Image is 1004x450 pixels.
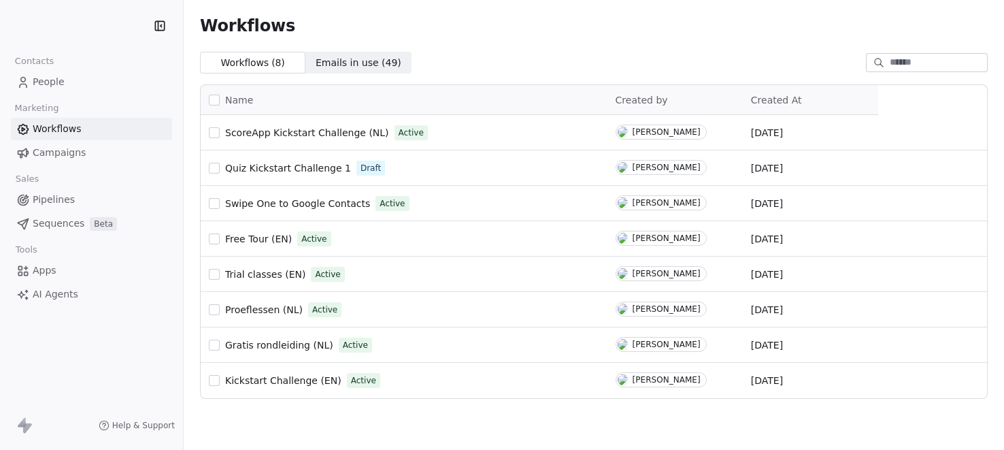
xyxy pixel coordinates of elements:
[225,126,389,140] a: ScoreApp Kickstart Challenge (NL)
[11,189,172,211] a: Pipelines
[751,126,783,140] span: [DATE]
[225,304,303,315] span: Proeflessen (NL)
[225,161,351,175] a: Quiz Kickstart Challenge 1
[618,162,628,173] img: J
[225,197,370,210] a: Swipe One to Google Contacts
[399,127,424,139] span: Active
[312,304,337,316] span: Active
[225,374,341,387] a: Kickstart Challenge (EN)
[633,269,701,278] div: [PERSON_NAME]
[225,232,292,246] a: Free Tour (EN)
[225,198,370,209] span: Swipe One to Google Contacts
[633,375,701,385] div: [PERSON_NAME]
[33,287,78,302] span: AI Agents
[380,197,405,210] span: Active
[225,338,333,352] a: Gratis rondleiding (NL)
[316,56,401,70] span: Emails in use ( 49 )
[343,339,368,351] span: Active
[633,127,701,137] div: [PERSON_NAME]
[33,75,65,89] span: People
[11,212,172,235] a: SequencesBeta
[11,259,172,282] a: Apps
[99,420,175,431] a: Help & Support
[9,51,60,71] span: Contacts
[10,240,43,260] span: Tools
[225,234,292,244] span: Free Tour (EN)
[11,283,172,306] a: AI Agents
[618,127,628,138] img: J
[11,118,172,140] a: Workflows
[618,374,628,385] img: J
[90,217,117,231] span: Beta
[618,304,628,315] img: J
[33,216,84,231] span: Sequences
[618,233,628,244] img: J
[633,163,701,172] div: [PERSON_NAME]
[112,420,175,431] span: Help & Support
[33,122,82,136] span: Workflows
[225,269,305,280] span: Trial classes (EN)
[751,303,783,317] span: [DATE]
[225,127,389,138] span: ScoreApp Kickstart Challenge (NL)
[11,142,172,164] a: Campaigns
[618,268,628,279] img: J
[9,98,65,118] span: Marketing
[225,163,351,174] span: Quiz Kickstart Challenge 1
[301,233,327,245] span: Active
[361,162,381,174] span: Draft
[616,95,668,106] span: Created by
[11,71,172,93] a: People
[10,169,45,189] span: Sales
[225,375,341,386] span: Kickstart Challenge (EN)
[633,304,701,314] div: [PERSON_NAME]
[633,198,701,208] div: [PERSON_NAME]
[751,197,783,210] span: [DATE]
[200,16,295,35] span: Workflows
[225,93,253,108] span: Name
[225,303,303,317] a: Proeflessen (NL)
[315,268,340,280] span: Active
[225,268,305,281] a: Trial classes (EN)
[618,339,628,350] img: J
[351,374,376,387] span: Active
[633,340,701,349] div: [PERSON_NAME]
[751,232,783,246] span: [DATE]
[751,161,783,175] span: [DATE]
[751,374,783,387] span: [DATE]
[33,146,86,160] span: Campaigns
[751,95,802,106] span: Created At
[633,234,701,243] div: [PERSON_NAME]
[33,193,75,207] span: Pipelines
[33,263,56,278] span: Apps
[751,268,783,281] span: [DATE]
[225,340,333,351] span: Gratis rondleiding (NL)
[618,197,628,208] img: J
[751,338,783,352] span: [DATE]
